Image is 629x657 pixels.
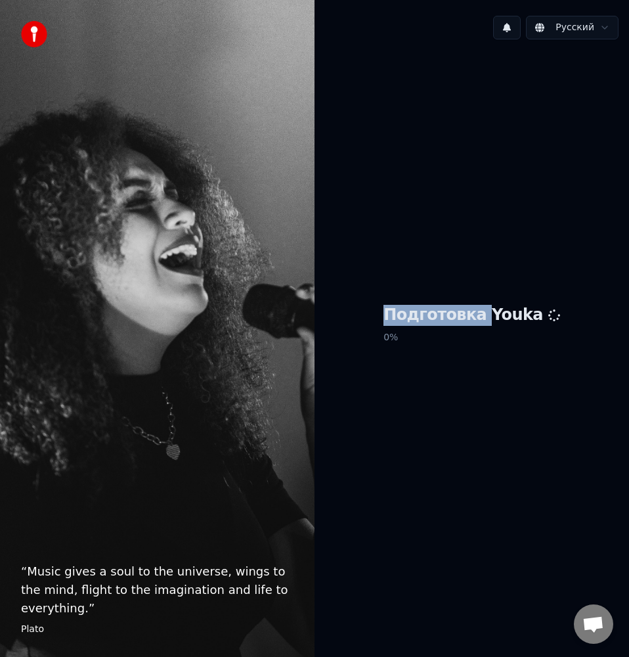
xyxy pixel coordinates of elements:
p: “ Music gives a soul to the universe, wings to the mind, flight to the imagination and life to ev... [21,562,293,618]
img: youka [21,21,47,47]
p: 0 % [383,326,560,350]
footer: Plato [21,623,293,636]
h1: Подготовка Youka [383,305,560,326]
div: Открытый чат [574,604,613,644]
